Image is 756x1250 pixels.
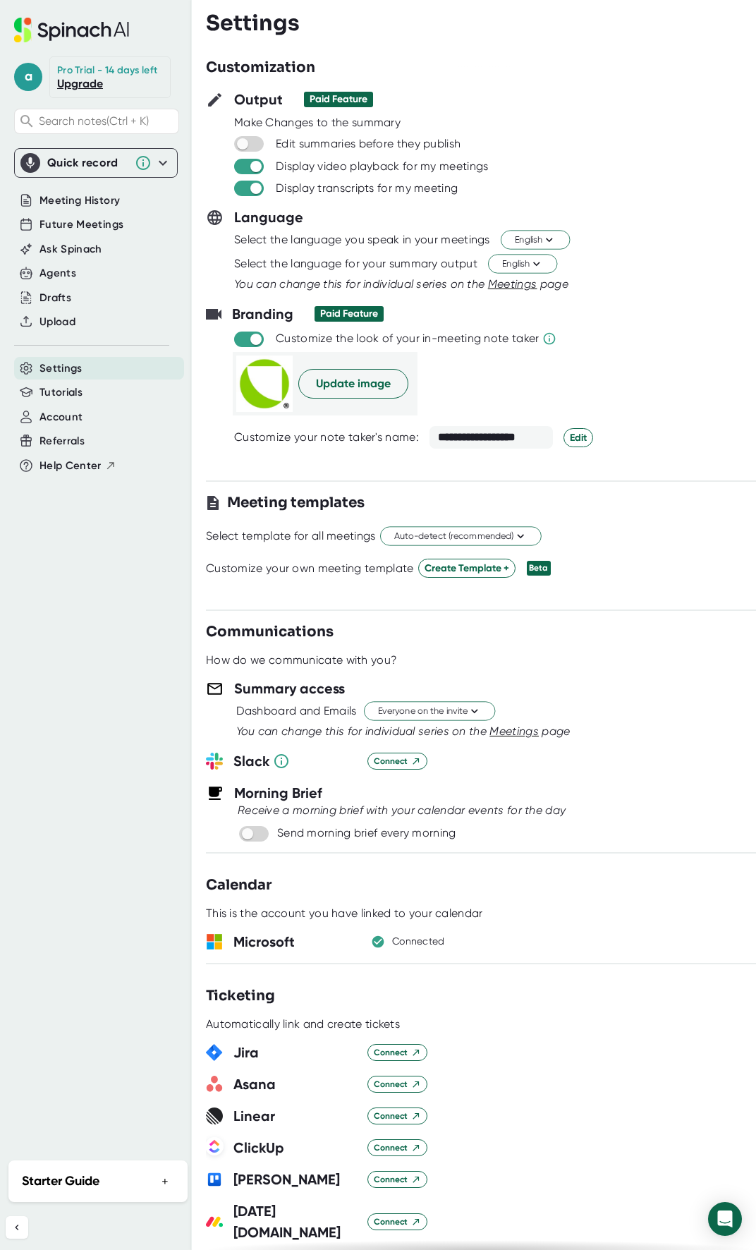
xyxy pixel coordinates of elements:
h3: [PERSON_NAME] [233,1169,357,1190]
span: Connect [374,1046,421,1059]
div: Connected [392,935,445,948]
button: Upload [39,314,75,330]
button: Meeting History [39,193,120,209]
span: Connect [374,1215,421,1228]
button: Future Meetings [39,217,123,233]
h3: Summary access [234,678,345,699]
button: Connect [367,1213,427,1230]
div: Paid Feature [310,93,367,106]
h3: Ticketing [206,985,275,1007]
h3: Settings [206,11,300,36]
button: Connect [367,753,427,770]
span: Auto-detect (recommended) [394,529,528,542]
i: Receive a morning brief with your calendar events for the day [238,803,566,817]
div: Send morning brief every morning [277,826,456,840]
h3: Jira [233,1042,357,1063]
span: Everyone on the invite [378,704,481,717]
div: Pro Trial - 14 days left [57,64,157,77]
button: Create Template + [418,559,516,578]
h3: Calendar [206,875,272,896]
div: Beta [527,561,551,576]
div: Quick record [20,149,171,177]
span: Create Template + [425,561,509,576]
button: Tutorials [39,384,83,401]
h3: Communications [206,621,334,643]
button: Edit [563,428,593,447]
i: You can change this for individual series on the page [236,724,571,738]
div: Customize your note taker's name: [234,430,419,444]
button: Account [39,409,83,425]
span: Update image [316,375,391,392]
div: How do we communicate with you? [206,653,397,667]
i: You can change this for individual series on the page [234,277,568,291]
span: English [502,257,543,270]
h3: Customization [206,57,315,78]
div: Select the language you speak in your meetings [234,233,490,247]
button: + [156,1171,174,1191]
span: Connect [374,755,421,767]
span: Connect [374,1141,421,1154]
button: Ask Spinach [39,241,102,257]
button: Everyone on the invite [364,701,495,720]
h3: Linear [233,1105,357,1127]
div: Quick record [47,156,128,170]
button: English [501,230,570,249]
div: Open Intercom Messenger [708,1202,742,1236]
span: Search notes (Ctrl + K) [39,114,175,128]
h3: Slack [233,751,357,772]
button: English [488,254,557,273]
button: Connect [367,1044,427,1061]
button: Connect [367,1139,427,1156]
button: Update image [298,369,408,399]
button: Settings [39,360,83,377]
div: This is the account you have linked to your calendar [206,906,483,921]
span: Meetings [489,724,539,738]
span: Connect [374,1110,421,1122]
div: Select template for all meetings [206,529,376,543]
h2: Starter Guide [22,1172,99,1191]
div: Automatically link and create tickets [206,1017,400,1031]
h3: Microsoft [233,931,357,952]
div: Display transcripts for my meeting [276,181,458,195]
button: Connect [367,1171,427,1188]
span: Connect [374,1173,421,1186]
button: Help Center [39,458,116,474]
button: Connect [367,1108,427,1124]
div: Select the language for your summary output [234,257,477,271]
h3: Output [234,89,283,110]
div: Make Changes to the summary [234,116,756,130]
span: Connect [374,1078,421,1091]
button: Collapse sidebar [6,1216,28,1239]
button: Drafts [39,290,71,306]
img: picture [236,356,293,412]
button: Referrals [39,433,85,449]
a: Upgrade [57,77,103,90]
div: Customize the look of your in-meeting note taker [276,332,539,346]
button: Meetings [488,276,537,293]
h3: Branding [232,303,293,324]
span: a [14,63,42,91]
h3: Morning Brief [234,782,322,803]
h3: Language [234,207,303,228]
span: Help Center [39,458,102,474]
div: Customize your own meeting template [206,562,414,576]
div: Display video playback for my meetings [276,159,488,174]
span: English [515,233,556,246]
span: Meetings [488,277,537,291]
span: Edit [570,430,587,445]
button: Agents [39,265,76,281]
h3: Asana [233,1074,357,1095]
h3: Meeting templates [227,492,365,514]
button: Meetings [489,723,539,740]
button: Connect [367,1076,427,1093]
